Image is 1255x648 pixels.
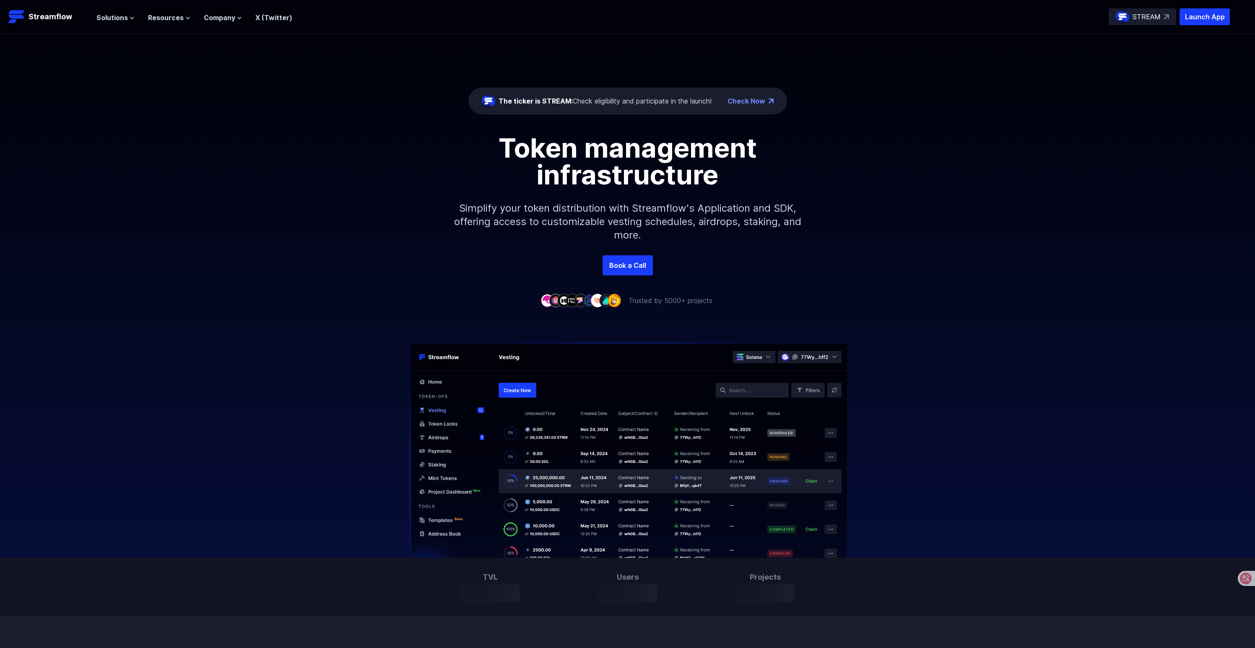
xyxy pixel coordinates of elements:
a: Check Now [728,96,765,106]
img: streamflow-logo-circle.png [482,94,495,108]
img: top-right-arrow.png [769,98,774,104]
img: company-9 [608,294,621,307]
img: company-6 [582,294,596,307]
img: company-7 [591,294,604,307]
img: company-4 [566,294,579,307]
span: Resources [148,13,184,23]
a: X (Twitter) [255,13,292,22]
img: Streamflow Logo [8,8,25,25]
button: Resources [148,13,190,23]
img: company-5 [574,294,587,307]
img: company-1 [540,294,554,307]
h3: Users [598,571,657,583]
img: top-right-arrow.svg [1164,14,1169,19]
p: Trusted by 5000+ projects [629,295,712,306]
button: Launch App [1180,8,1230,25]
p: Simplify your token distribution with Streamflow's Application and SDK, offering access to custom... [447,188,808,255]
p: Streamflow [29,11,72,23]
a: Streamflow [8,8,88,25]
img: company-3 [557,294,571,307]
p: STREAM [1133,12,1161,22]
span: The ticker is STREAM: [499,97,573,105]
img: company-2 [549,294,562,307]
span: Company [204,13,235,23]
button: Company [204,13,242,23]
img: company-8 [599,294,613,307]
img: Hero Image [359,342,896,558]
h3: Projects [736,571,795,583]
h3: TVL [461,571,520,583]
button: Solutions [96,13,135,23]
img: streamflow-logo-circle.png [1116,10,1129,23]
a: STREAM [1109,8,1176,25]
a: Book a Call [603,255,653,275]
div: Check eligibility and participate in the launch! [499,96,712,106]
span: Solutions [96,13,128,23]
h1: Token management infrastructure [439,135,816,188]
